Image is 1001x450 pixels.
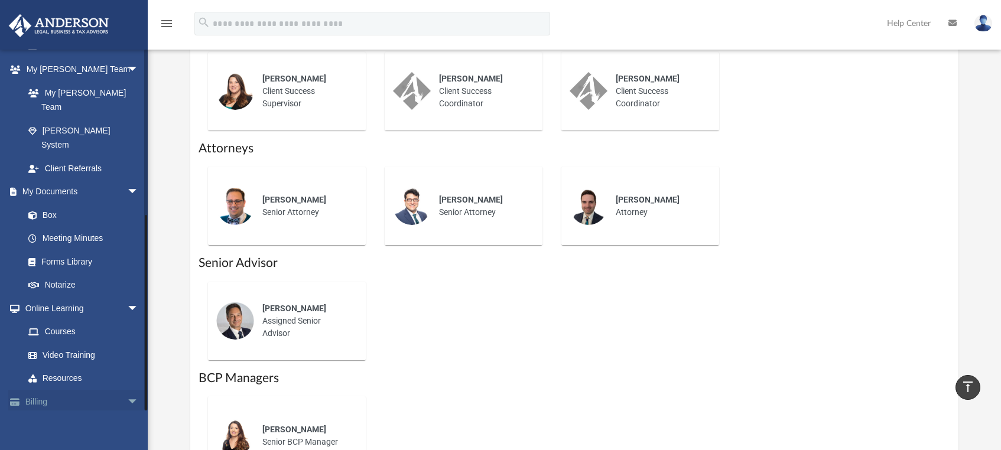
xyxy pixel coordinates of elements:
[17,273,151,297] a: Notarize
[439,195,503,204] span: [PERSON_NAME]
[262,304,326,313] span: [PERSON_NAME]
[199,255,950,272] h1: Senior Advisor
[8,296,151,320] a: Online Learningarrow_drop_down
[393,187,431,225] img: thumbnail
[262,74,326,83] span: [PERSON_NAME]
[17,367,151,390] a: Resources
[5,14,112,37] img: Anderson Advisors Platinum Portal
[17,203,145,227] a: Box
[570,187,607,225] img: thumbnail
[8,180,151,204] a: My Documentsarrow_drop_down
[127,58,151,82] span: arrow_drop_down
[160,17,174,31] i: menu
[607,185,711,227] div: Attorney
[127,390,151,414] span: arrow_drop_down
[431,185,534,227] div: Senior Attorney
[393,72,431,110] img: thumbnail
[262,425,326,434] span: [PERSON_NAME]
[254,185,357,227] div: Senior Attorney
[961,380,975,394] i: vertical_align_top
[17,156,151,180] a: Client Referrals
[199,140,950,157] h1: Attorneys
[127,296,151,321] span: arrow_drop_down
[216,187,254,225] img: thumbnail
[607,64,711,118] div: Client Success Coordinator
[17,227,151,250] a: Meeting Minutes
[254,64,357,118] div: Client Success Supervisor
[17,81,145,119] a: My [PERSON_NAME] Team
[17,250,145,273] a: Forms Library
[431,64,534,118] div: Client Success Coordinator
[17,320,151,344] a: Courses
[216,72,254,110] img: thumbnail
[17,343,145,367] a: Video Training
[616,74,680,83] span: [PERSON_NAME]
[616,195,680,204] span: [PERSON_NAME]
[262,195,326,204] span: [PERSON_NAME]
[17,119,151,156] a: [PERSON_NAME] System
[439,74,503,83] span: [PERSON_NAME]
[197,16,210,29] i: search
[160,22,174,31] a: menu
[8,390,157,413] a: Billingarrow_drop_down
[955,375,980,400] a: vertical_align_top
[199,370,950,387] h1: BCP Managers
[8,58,151,81] a: My [PERSON_NAME] Teamarrow_drop_down
[254,294,357,348] div: Assigned Senior Advisor
[216,302,254,340] img: thumbnail
[974,15,992,32] img: User Pic
[127,180,151,204] span: arrow_drop_down
[570,72,607,110] img: thumbnail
